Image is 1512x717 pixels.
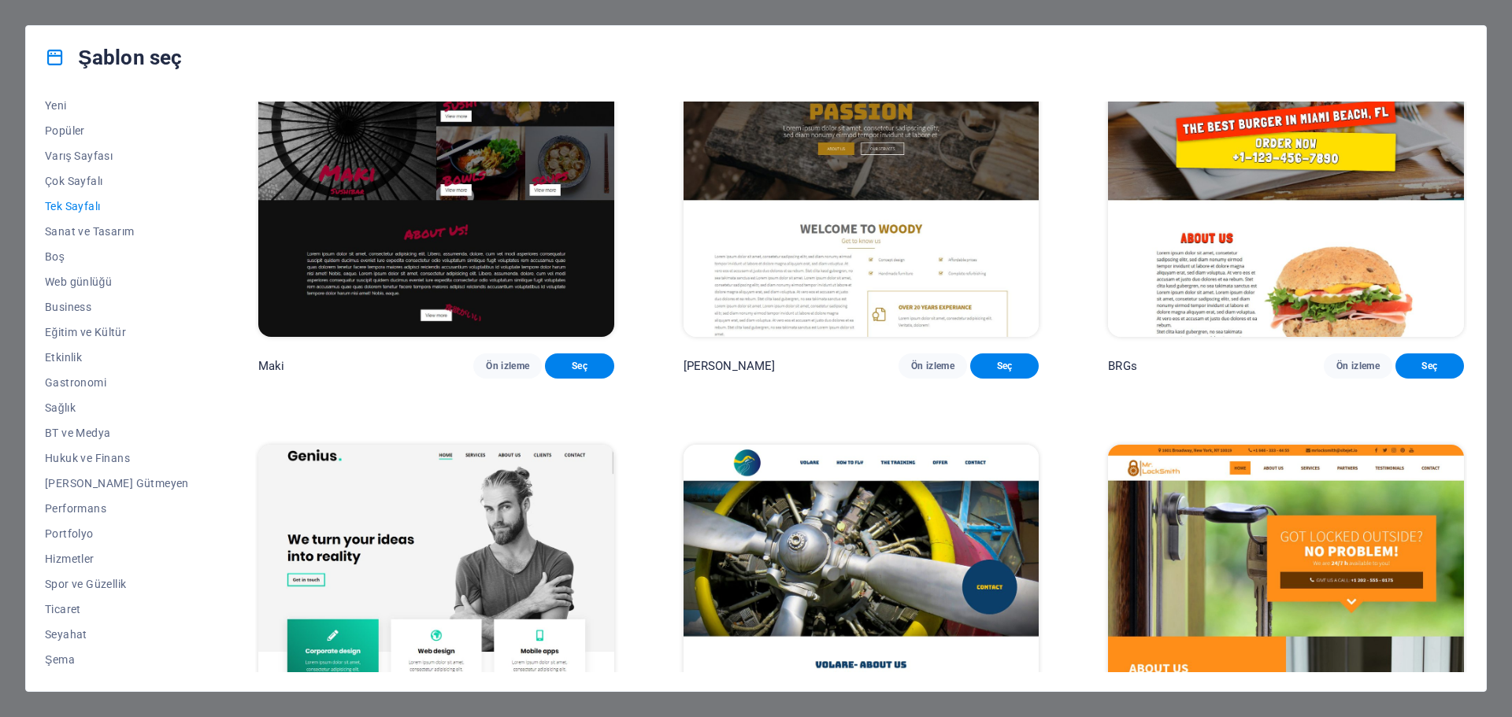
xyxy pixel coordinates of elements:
[45,527,189,540] span: Portfolyo
[45,200,189,213] span: Tek Sayfalı
[45,647,189,672] button: Şema
[45,427,189,439] span: BT ve Medya
[45,326,189,338] span: Eğitim ve Kültür
[1395,353,1464,379] button: Seç
[45,445,189,471] button: Hukuk ve Finans
[45,194,189,219] button: Tek Sayfalı
[45,653,189,666] span: Şema
[45,93,189,118] button: Yeni
[45,45,182,70] h4: Şablon seç
[45,150,189,162] span: Varış Sayfası
[45,250,189,263] span: Boş
[45,294,189,320] button: Business
[45,401,189,414] span: Sağlık
[45,225,189,238] span: Sanat ve Tasarım
[1408,360,1451,372] span: Seç
[45,546,189,571] button: Hizmetler
[45,219,189,244] button: Sanat ve Tasarım
[45,376,189,389] span: Gastronomi
[899,353,967,379] button: Ön izleme
[45,345,189,370] button: Etkinlik
[1108,9,1464,337] img: BRGs
[45,320,189,345] button: Eğitim ve Kültür
[45,168,189,194] button: Çok Sayfalı
[45,124,189,137] span: Popüler
[45,628,189,641] span: Seyahat
[45,597,189,622] button: Ticaret
[684,358,776,374] p: [PERSON_NAME]
[558,360,601,372] span: Seç
[983,360,1026,372] span: Seç
[45,578,189,590] span: Spor ve Güzellik
[970,353,1039,379] button: Seç
[1324,353,1392,379] button: Ön izleme
[45,175,189,187] span: Çok Sayfalı
[545,353,613,379] button: Seç
[45,275,189,288] span: Web günlüğü
[45,553,189,565] span: Hizmetler
[45,269,189,294] button: Web günlüğü
[473,353,542,379] button: Ön izleme
[45,420,189,445] button: BT ve Medya
[45,622,189,647] button: Seyahat
[45,471,189,496] button: [PERSON_NAME] Gütmeyen
[45,452,189,464] span: Hukuk ve Finans
[684,9,1039,337] img: Woody
[45,395,189,420] button: Sağlık
[45,571,189,597] button: Spor ve Güzellik
[911,360,954,372] span: Ön izleme
[45,603,189,615] span: Ticaret
[45,521,189,546] button: Portfolyo
[45,496,189,521] button: Performans
[45,502,189,515] span: Performans
[258,358,285,374] p: Maki
[45,118,189,143] button: Popüler
[1108,358,1137,374] p: BRGs
[45,244,189,269] button: Boş
[45,143,189,168] button: Varış Sayfası
[45,301,189,313] span: Business
[45,351,189,364] span: Etkinlik
[258,9,614,337] img: Maki
[45,99,189,112] span: Yeni
[45,477,189,490] span: [PERSON_NAME] Gütmeyen
[45,370,189,395] button: Gastronomi
[1336,360,1380,372] span: Ön izleme
[486,360,529,372] span: Ön izleme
